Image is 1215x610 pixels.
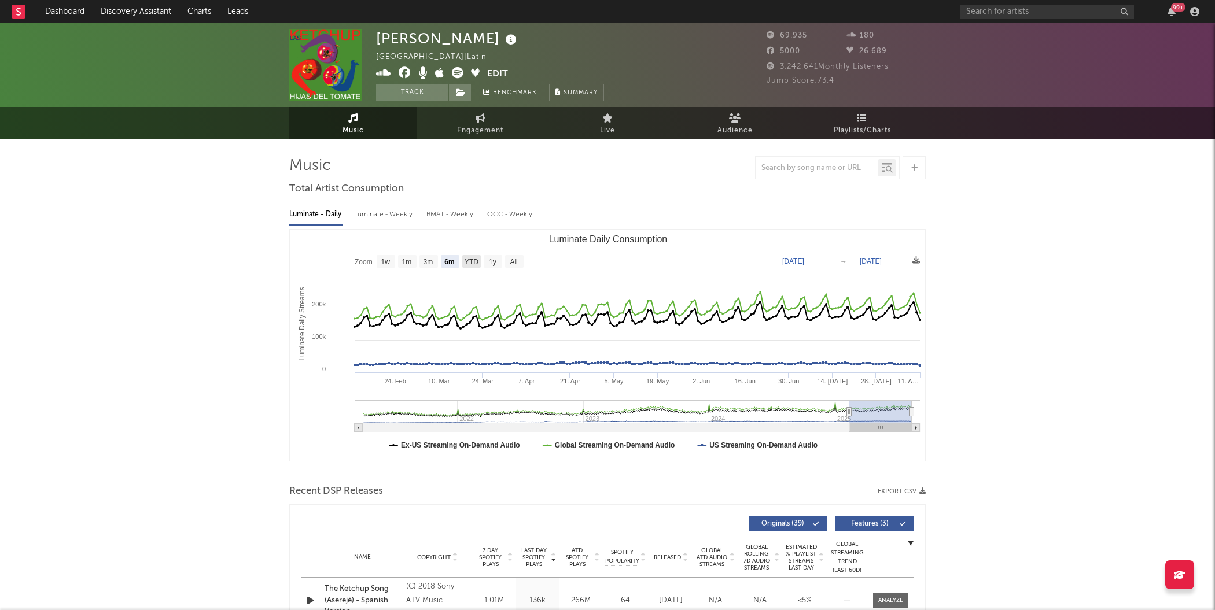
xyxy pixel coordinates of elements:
[518,595,556,607] div: 136k
[555,441,675,449] text: Global Streaming On-Demand Audio
[477,84,543,101] a: Benchmark
[381,258,391,266] text: 1w
[472,378,494,385] text: 24. Mar
[289,205,343,224] div: Luminate - Daily
[354,205,415,224] div: Luminate - Weekly
[878,488,926,495] button: Export CSV
[767,47,800,55] span: 5000
[385,378,406,385] text: 24. Feb
[312,301,326,308] text: 200k
[735,378,756,385] text: 16. Jun
[1171,3,1185,12] div: 99 +
[693,378,710,385] text: 2. Jun
[322,365,326,372] text: 0
[493,86,537,100] span: Benchmark
[475,595,513,607] div: 1.01M
[960,5,1134,19] input: Search for artists
[417,107,544,139] a: Engagement
[717,124,753,138] span: Audience
[376,29,520,48] div: [PERSON_NAME]
[749,516,827,531] button: Originals(39)
[289,485,383,498] span: Recent DSP Releases
[651,595,690,607] div: [DATE]
[605,548,639,565] span: Spotify Popularity
[898,378,919,385] text: 11. A…
[343,124,364,138] span: Music
[785,595,824,607] div: <5%
[646,378,669,385] text: 19. May
[861,378,892,385] text: 28. [DATE]
[843,520,896,527] span: Features ( 3 )
[325,553,400,561] div: Name
[1168,7,1176,16] button: 99+
[376,50,500,64] div: [GEOGRAPHIC_DATA] | Latin
[510,258,517,266] text: All
[696,547,728,568] span: Global ATD Audio Streams
[475,547,506,568] span: 7 Day Spotify Plays
[518,378,535,385] text: 7. Apr
[654,554,681,561] span: Released
[289,182,404,196] span: Total Artist Consumption
[860,257,882,265] text: [DATE]
[767,32,807,39] span: 69.935
[696,595,735,607] div: N/A
[402,258,412,266] text: 1m
[835,516,914,531] button: Features(3)
[782,257,804,265] text: [DATE]
[741,595,779,607] div: N/A
[401,441,520,449] text: Ex-US Streaming On-Demand Audio
[424,258,433,266] text: 3m
[671,107,798,139] a: Audience
[709,441,818,449] text: US Streaming On-Demand Audio
[428,378,450,385] text: 10. Mar
[465,258,478,266] text: YTD
[312,333,326,340] text: 100k
[544,107,671,139] a: Live
[298,287,306,360] text: Luminate Daily Streams
[846,32,874,39] span: 180
[518,547,549,568] span: Last Day Spotify Plays
[756,520,809,527] span: Originals ( 39 )
[778,378,799,385] text: 30. Jun
[767,63,889,71] span: 3.242.641 Monthly Listeners
[846,47,887,55] span: 26.689
[417,554,451,561] span: Copyright
[605,378,624,385] text: 5. May
[355,258,373,266] text: Zoom
[600,124,615,138] span: Live
[487,67,508,82] button: Edit
[817,378,848,385] text: 14. [DATE]
[376,84,448,101] button: Track
[290,230,926,461] svg: Luminate Daily Consumption
[549,234,668,244] text: Luminate Daily Consumption
[834,124,891,138] span: Playlists/Charts
[457,124,503,138] span: Engagement
[767,77,834,84] span: Jump Score: 73.4
[562,595,599,607] div: 266M
[605,595,646,607] div: 64
[444,258,454,266] text: 6m
[785,544,817,571] span: Estimated % Playlist Streams Last Day
[426,205,476,224] div: BMAT - Weekly
[756,164,878,173] input: Search by song name or URL
[549,84,604,101] button: Summary
[741,544,772,571] span: Global Rolling 7D Audio Streams
[830,540,864,575] div: Global Streaming Trend (Last 60D)
[562,547,592,568] span: ATD Spotify Plays
[560,378,580,385] text: 21. Apr
[289,107,417,139] a: Music
[840,257,847,265] text: →
[487,205,533,224] div: OCC - Weekly
[564,90,598,96] span: Summary
[798,107,926,139] a: Playlists/Charts
[489,258,496,266] text: 1y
